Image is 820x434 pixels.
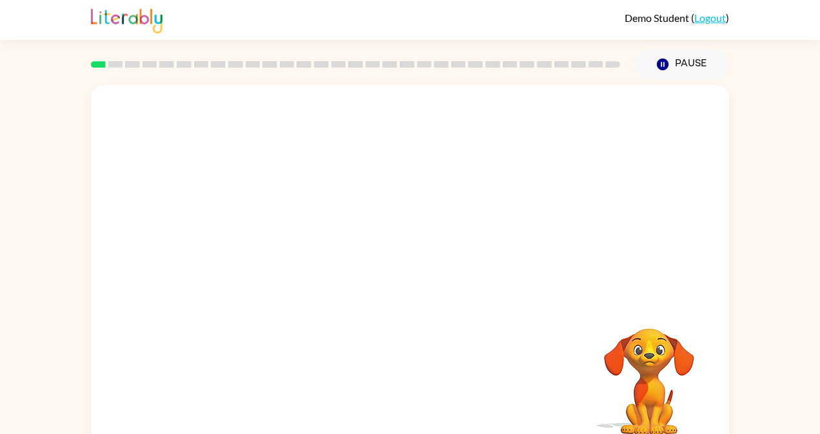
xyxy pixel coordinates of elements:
[694,12,726,24] a: Logout
[625,12,691,24] span: Demo Student
[91,5,162,33] img: Literably
[636,50,729,79] button: Pause
[625,12,729,24] div: ( )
